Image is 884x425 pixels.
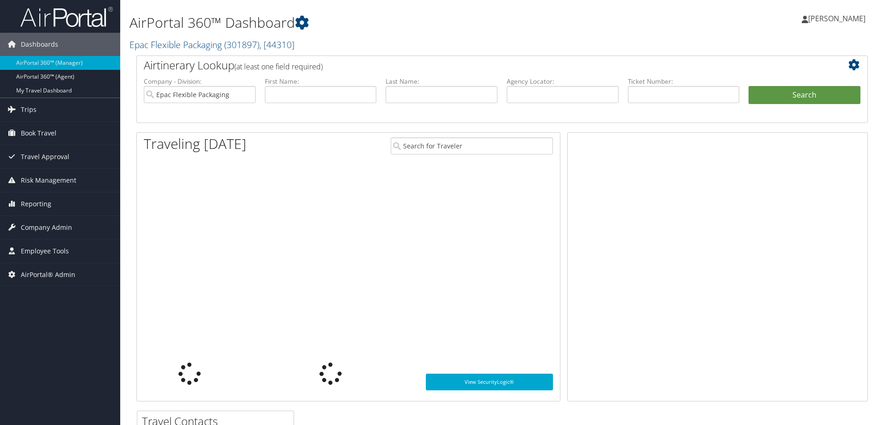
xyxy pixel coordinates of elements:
[21,169,76,192] span: Risk Management
[21,240,69,263] span: Employee Tools
[129,13,626,32] h1: AirPortal 360™ Dashboard
[234,62,323,72] span: (at least one field required)
[21,33,58,56] span: Dashboards
[386,77,497,86] label: Last Name:
[144,57,799,73] h2: Airtinerary Lookup
[426,374,553,390] a: View SecurityLogic®
[265,77,377,86] label: First Name:
[259,38,295,51] span: , [ 44310 ]
[507,77,619,86] label: Agency Locator:
[21,98,37,121] span: Trips
[21,145,69,168] span: Travel Approval
[144,77,256,86] label: Company - Division:
[802,5,875,32] a: [PERSON_NAME]
[628,77,740,86] label: Ticket Number:
[391,137,553,154] input: Search for Traveler
[749,86,860,105] button: Search
[129,38,295,51] a: Epac Flexible Packaging
[808,13,866,24] span: [PERSON_NAME]
[21,192,51,216] span: Reporting
[20,6,113,28] img: airportal-logo.png
[21,263,75,286] span: AirPortal® Admin
[224,38,259,51] span: ( 301897 )
[144,134,246,154] h1: Traveling [DATE]
[21,216,72,239] span: Company Admin
[21,122,56,145] span: Book Travel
